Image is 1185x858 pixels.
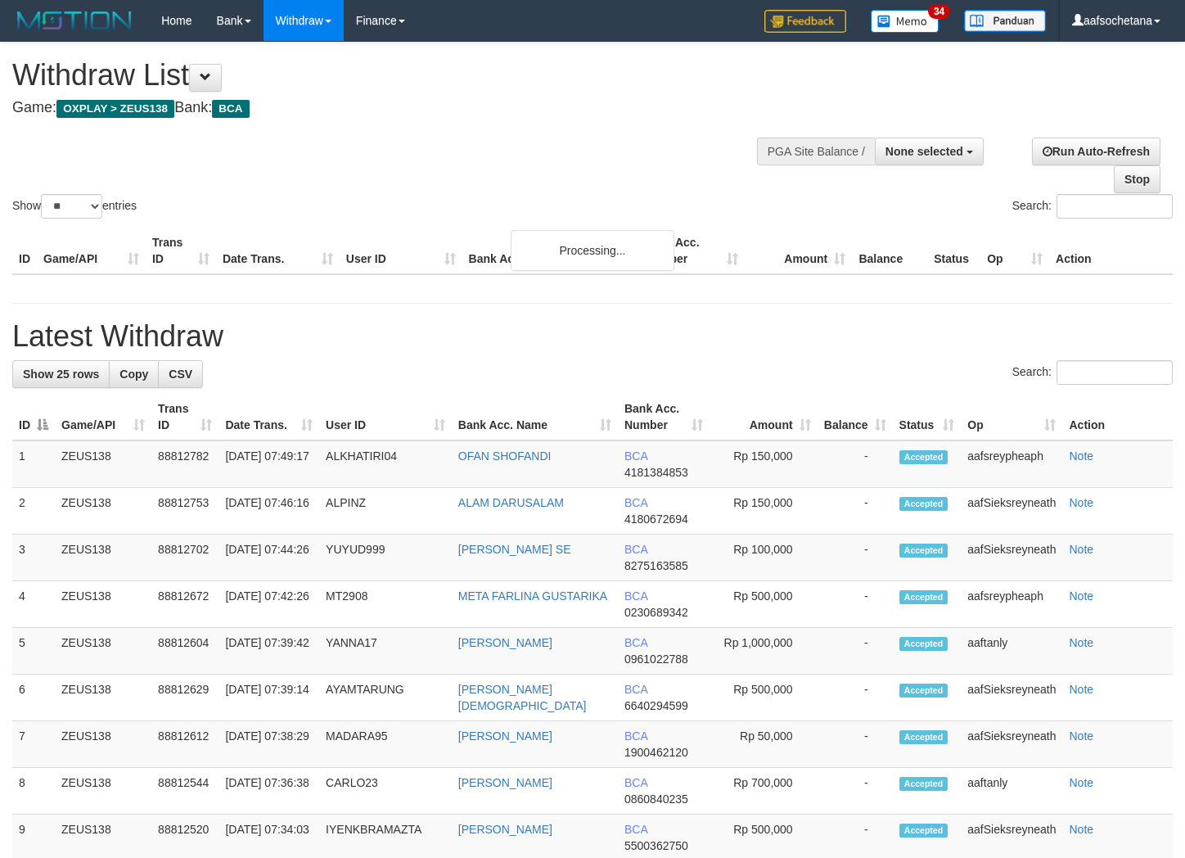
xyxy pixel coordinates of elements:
[624,496,647,509] span: BCA
[624,793,688,806] span: Copy 0860840235 to clipboard
[818,675,893,721] td: -
[219,675,319,721] td: [DATE] 07:39:14
[893,394,962,440] th: Status: activate to sort column ascending
[899,590,948,604] span: Accepted
[458,496,564,509] a: ALAM DARUSALAM
[12,721,55,768] td: 7
[1069,823,1093,836] a: Note
[1069,636,1093,649] a: Note
[710,535,817,581] td: Rp 100,000
[710,440,817,488] td: Rp 150,000
[899,637,948,651] span: Accepted
[964,10,1046,32] img: panduan.png
[219,488,319,535] td: [DATE] 07:46:16
[151,721,219,768] td: 88812612
[12,394,55,440] th: ID: activate to sort column descending
[899,730,948,744] span: Accepted
[55,675,151,721] td: ZEUS138
[852,228,927,274] th: Balance
[319,675,452,721] td: AYAMTARUNG
[961,581,1062,628] td: aafsreypheaph
[899,824,948,838] span: Accepted
[624,513,688,526] span: Copy 4180672694 to clipboard
[151,440,219,488] td: 88812782
[151,628,219,675] td: 88812604
[710,675,817,721] td: Rp 500,000
[899,544,948,558] span: Accepted
[219,535,319,581] td: [DATE] 07:44:26
[961,768,1062,815] td: aaftanly
[458,823,552,836] a: [PERSON_NAME]
[624,776,647,789] span: BCA
[818,394,893,440] th: Balance: activate to sort column ascending
[452,394,618,440] th: Bank Acc. Name: activate to sort column ascending
[146,228,216,274] th: Trans ID
[624,653,688,666] span: Copy 0961022788 to clipboard
[928,4,950,19] span: 34
[511,230,674,271] div: Processing...
[151,488,219,535] td: 88812753
[151,581,219,628] td: 88812672
[1032,138,1160,165] a: Run Auto-Refresh
[1012,360,1173,385] label: Search:
[624,729,647,743] span: BCA
[12,628,55,675] td: 5
[41,194,102,219] select: Showentries
[871,10,939,33] img: Button%20Memo.svg
[12,320,1173,353] h1: Latest Withdraw
[899,777,948,791] span: Accepted
[961,535,1062,581] td: aafSieksreyneath
[980,228,1049,274] th: Op
[151,768,219,815] td: 88812544
[12,440,55,488] td: 1
[618,394,710,440] th: Bank Acc. Number: activate to sort column ascending
[818,628,893,675] td: -
[624,683,647,696] span: BCA
[927,228,980,274] th: Status
[319,581,452,628] td: MT2908
[319,535,452,581] td: YUYUD999
[899,497,948,511] span: Accepted
[12,488,55,535] td: 2
[12,581,55,628] td: 4
[961,628,1062,675] td: aaftanly
[961,488,1062,535] td: aafSieksreyneath
[1114,165,1160,193] a: Stop
[818,768,893,815] td: -
[745,228,852,274] th: Amount
[710,394,817,440] th: Amount: activate to sort column ascending
[462,228,638,274] th: Bank Acc. Name
[961,440,1062,488] td: aafsreypheaph
[219,581,319,628] td: [DATE] 07:42:26
[12,100,773,116] h4: Game: Bank:
[12,228,37,274] th: ID
[624,466,688,479] span: Copy 4181384853 to clipboard
[458,543,571,556] a: [PERSON_NAME] SE
[818,581,893,628] td: -
[212,100,249,118] span: BCA
[1069,589,1093,603] a: Note
[624,606,688,619] span: Copy 0230689342 to clipboard
[219,440,319,488] td: [DATE] 07:49:17
[23,368,99,381] span: Show 25 rows
[1057,360,1173,385] input: Search:
[710,628,817,675] td: Rp 1,000,000
[319,440,452,488] td: ALKHATIRI04
[340,228,462,274] th: User ID
[1012,194,1173,219] label: Search:
[12,59,773,92] h1: Withdraw List
[624,589,647,603] span: BCA
[1062,394,1173,440] th: Action
[710,581,817,628] td: Rp 500,000
[319,394,452,440] th: User ID: activate to sort column ascending
[219,721,319,768] td: [DATE] 07:38:29
[12,194,137,219] label: Show entries
[710,721,817,768] td: Rp 50,000
[55,581,151,628] td: ZEUS138
[55,768,151,815] td: ZEUS138
[458,449,552,463] a: OFAN SHOFANDI
[55,440,151,488] td: ZEUS138
[158,360,203,388] a: CSV
[319,721,452,768] td: MADARA95
[961,675,1062,721] td: aafSieksreyneath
